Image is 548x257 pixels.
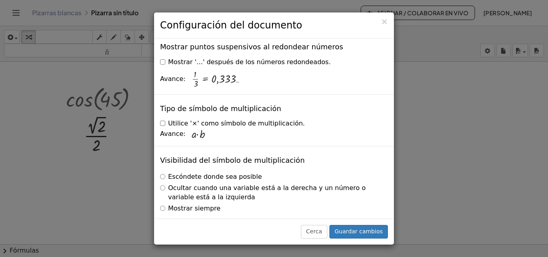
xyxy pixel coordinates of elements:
[160,130,185,138] font: Avance:
[306,228,322,235] font: Cerca
[301,225,327,239] button: Cerca
[168,184,365,201] font: Ocultar cuando una variable está a la derecha y un número o variable está a la izquierda
[329,225,388,239] button: Guardar cambios
[160,121,165,126] input: Utilice '×' como símbolo de multiplicación.
[381,18,388,26] button: Cerca
[381,17,388,26] font: ×
[160,59,165,65] input: Mostrar '…' después de los números redondeados.
[168,204,221,212] font: Mostrar siempre
[160,20,302,31] font: Configuración del documento
[160,156,305,164] font: Visibilidad del símbolo de multiplicación
[168,58,331,66] font: Mostrar '…' después de los números redondeados.
[168,119,305,127] font: Utilice '×' como símbolo de multiplicación.
[160,104,281,113] font: Tipo de símbolo de multiplicación
[335,228,383,235] font: Guardar cambios
[160,206,165,211] input: Mostrar siempre
[160,75,185,83] font: Avance:
[160,174,165,179] input: Escóndete donde sea posible
[160,185,165,190] input: Ocultar cuando una variable está a la derecha y un número o variable está a la izquierda
[168,173,262,180] font: Escóndete donde sea posible
[160,42,343,51] font: Mostrar puntos suspensivos al redondear números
